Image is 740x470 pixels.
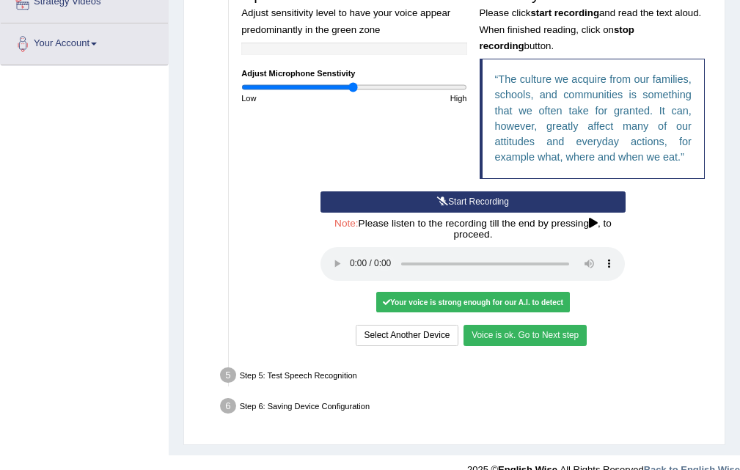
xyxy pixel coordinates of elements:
div: Your voice is strong enough for our A.I. to detect [376,292,569,312]
button: Select Another Device [356,325,458,346]
label: Adjust Microphone Senstivity [241,67,355,79]
a: Your Account [1,23,168,60]
button: Voice is ok. Go to Next step [464,325,587,346]
button: Start Recording [320,191,625,213]
h4: Please listen to the recording till the end by pressing , to proceed. [320,219,625,240]
div: High [354,92,473,104]
span: Note: [334,218,359,229]
div: Step 5: Test Speech Recognition [215,364,719,391]
div: Low [235,92,354,104]
q: The culture we acquire from our families, schools, and communities is something that we often tak... [495,73,692,163]
small: Please click and read the text aloud. When finished reading, click on button. [480,7,702,51]
div: Step 6: Saving Device Configuration [215,394,719,422]
b: start recording [530,7,599,18]
small: Adjust sensitivity level to have your voice appear predominantly in the green zone [241,7,450,34]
